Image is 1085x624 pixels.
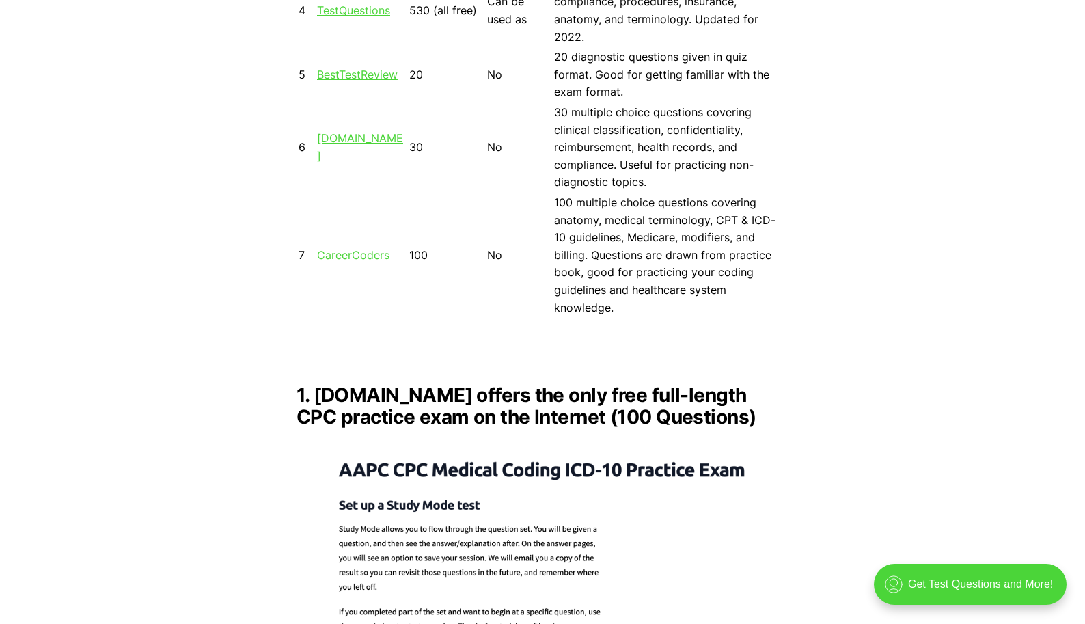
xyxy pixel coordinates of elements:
iframe: portal-trigger [862,557,1085,624]
td: 20 [409,48,485,102]
td: 30 [409,103,485,192]
td: No [486,103,551,192]
td: 20 diagnostic questions given in quiz format. Good for getting familiar with the exam format. [553,48,787,102]
a: BestTestReview [317,68,398,81]
td: 100 [409,193,485,317]
td: 30 multiple choice questions covering clinical classification, confidentiality, reimbursement, he... [553,103,787,192]
td: No [486,193,551,317]
a: [DOMAIN_NAME] [317,131,403,163]
td: 5 [298,48,315,102]
td: 7 [298,193,315,317]
a: TestQuestions [317,3,390,17]
a: CareerCoders [317,248,389,262]
td: No [486,48,551,102]
td: 6 [298,103,315,192]
td: 100 multiple choice questions covering anatomy, medical terminology, CPT & ICD-10 guidelines, Med... [553,193,787,317]
h2: 1. [DOMAIN_NAME] offers the only free full-length CPC practice exam on the Internet (100 Questions) [297,384,788,428]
